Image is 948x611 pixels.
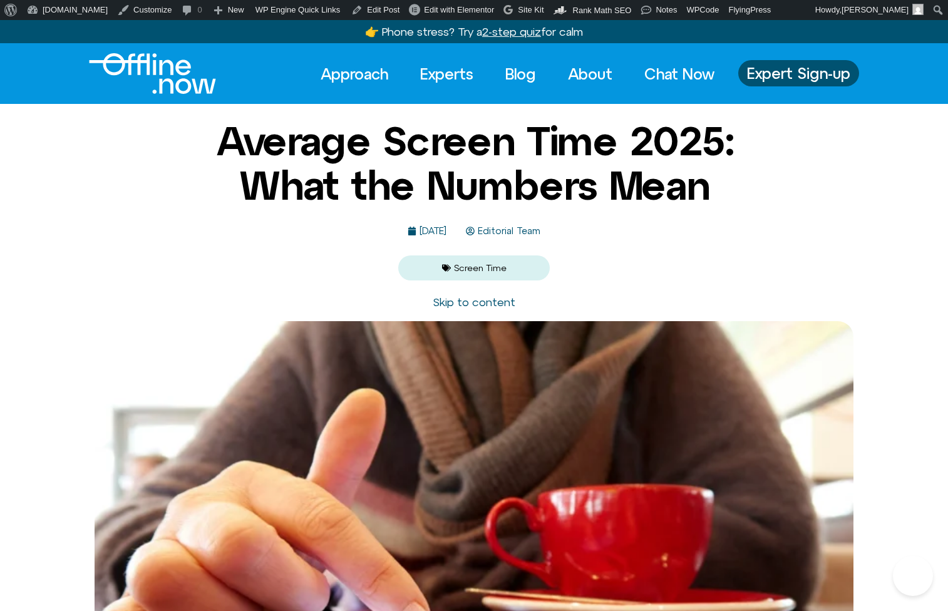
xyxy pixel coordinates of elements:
[518,5,544,14] span: Site Kit
[454,263,507,273] a: Screen Time
[309,60,726,88] nav: Menu
[365,25,583,38] a: 👉 Phone stress? Try a2-step quizfor calm
[89,53,195,94] div: Logo
[409,60,485,88] a: Experts
[475,226,540,237] span: Editorial Team
[573,6,632,15] span: Rank Math SEO
[738,60,859,86] a: Expert Sign-up
[408,226,446,237] a: [DATE]
[170,119,778,207] h1: Average Screen Time 2025: What the Numbers Mean
[420,225,446,236] time: [DATE]
[494,60,547,88] a: Blog
[482,25,541,38] u: 2-step quiz
[893,556,933,596] iframe: Botpress
[633,60,726,88] a: Chat Now
[309,60,399,88] a: Approach
[433,295,515,309] a: Skip to content
[557,60,624,88] a: About
[842,5,909,14] span: [PERSON_NAME]
[466,226,540,237] a: Editorial Team
[747,65,850,81] span: Expert Sign-up
[89,53,216,94] img: Offline.Now logo in white. Text of the words offline.now with a line going through the "O"
[424,5,494,14] span: Edit with Elementor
